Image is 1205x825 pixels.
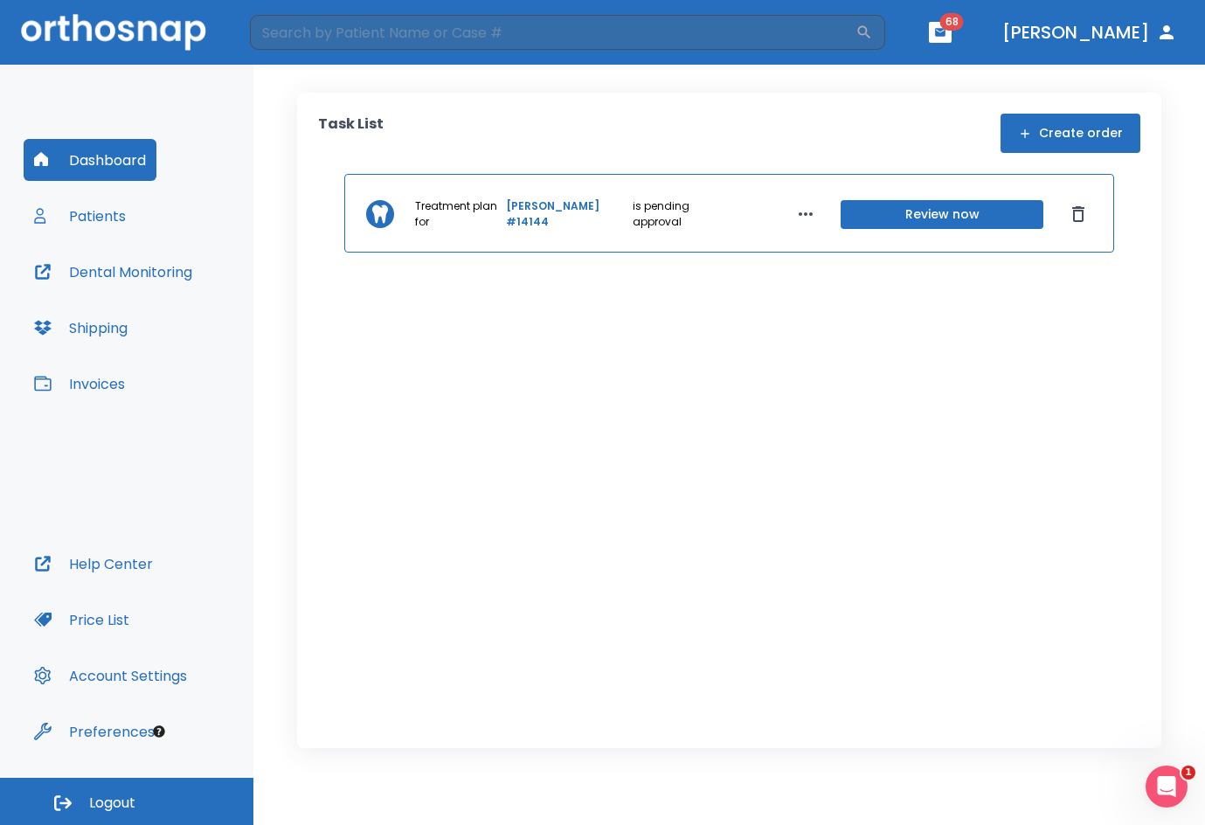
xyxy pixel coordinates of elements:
span: 68 [940,13,964,31]
button: Create order [1001,114,1140,153]
input: Search by Patient Name or Case # [250,15,855,50]
div: Tooltip anchor [151,724,167,739]
button: Price List [24,599,140,641]
button: Preferences [24,711,165,752]
button: Help Center [24,543,163,585]
button: [PERSON_NAME] [995,17,1184,48]
button: Dental Monitoring [24,251,203,293]
img: Orthosnap [21,14,206,50]
span: 1 [1181,766,1195,780]
button: Dashboard [24,139,156,181]
p: Task List [318,114,384,153]
span: Logout [89,794,135,813]
button: Shipping [24,307,138,349]
button: Dismiss [1064,200,1092,228]
iframe: Intercom live chat [1146,766,1188,808]
button: Account Settings [24,655,197,697]
button: Invoices [24,363,135,405]
button: Patients [24,195,136,237]
button: Review now [841,200,1043,229]
p: Treatment plan for [415,198,502,230]
p: is pending approval [633,198,729,230]
a: [PERSON_NAME] #14144 [506,198,629,230]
